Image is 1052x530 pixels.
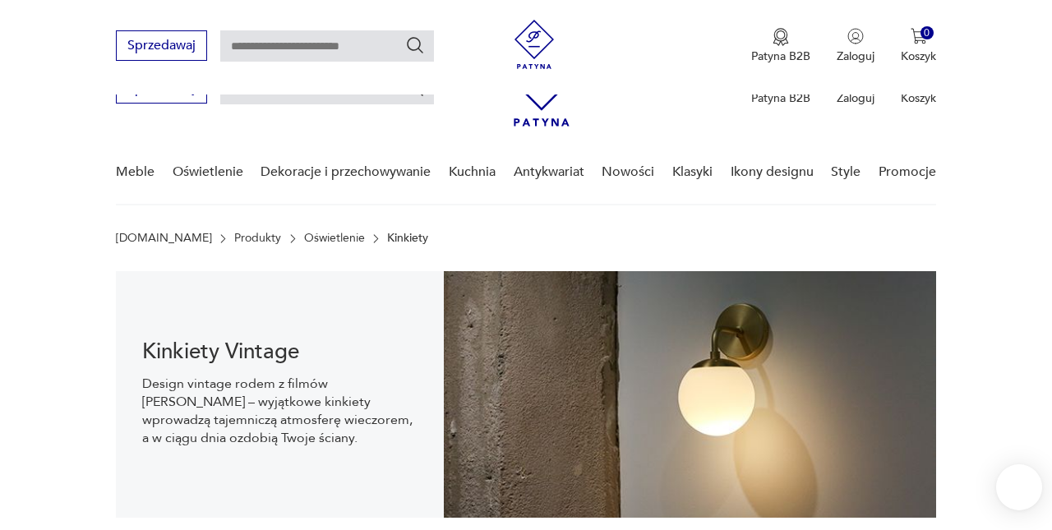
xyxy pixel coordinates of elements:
button: Sprzedawaj [116,30,207,61]
button: 0Koszyk [901,28,936,64]
img: Ikona medalu [773,28,789,46]
a: Nowości [602,141,654,204]
h1: Kinkiety Vintage [142,342,418,362]
a: Sprzedawaj [116,84,207,95]
p: Patyna B2B [751,90,810,106]
a: Sprzedawaj [116,41,207,53]
img: Ikonka użytkownika [847,28,864,44]
p: Zaloguj [837,90,874,106]
p: Zaloguj [837,48,874,64]
p: Patyna B2B [751,48,810,64]
a: Ikona medaluPatyna B2B [751,28,810,64]
a: Oświetlenie [304,232,365,245]
button: Patyna B2B [751,28,810,64]
button: Szukaj [405,35,425,55]
a: Kuchnia [449,141,496,204]
a: Antykwariat [514,141,584,204]
a: [DOMAIN_NAME] [116,232,212,245]
a: Style [831,141,861,204]
iframe: Smartsupp widget button [996,464,1042,510]
img: Ikona koszyka [911,28,927,44]
a: Promocje [879,141,936,204]
img: Patyna - sklep z meblami i dekoracjami vintage [510,20,559,69]
p: Koszyk [901,48,936,64]
p: Koszyk [901,90,936,106]
div: 0 [920,26,934,40]
a: Produkty [234,232,281,245]
a: Dekoracje i przechowywanie [261,141,431,204]
a: Oświetlenie [173,141,243,204]
p: Kinkiety [387,232,428,245]
a: Ikony designu [731,141,814,204]
button: Zaloguj [837,28,874,64]
img: Kinkiety vintage [444,271,936,518]
a: Meble [116,141,155,204]
a: Klasyki [672,141,713,204]
p: Design vintage rodem z filmów [PERSON_NAME] – wyjątkowe kinkiety wprowadzą tajemniczą atmosferę w... [142,375,418,447]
